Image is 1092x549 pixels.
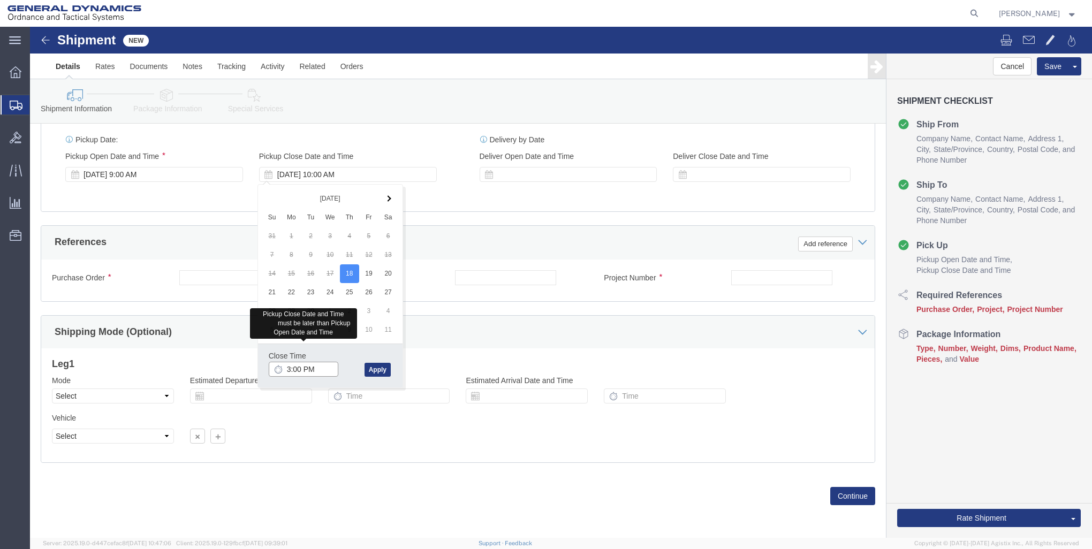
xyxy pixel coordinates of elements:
[244,540,287,546] span: [DATE] 09:39:01
[176,540,287,546] span: Client: 2025.19.0-129fbcf
[43,540,171,546] span: Server: 2025.19.0-d447cefac8f
[128,540,171,546] span: [DATE] 10:47:06
[914,539,1079,548] span: Copyright © [DATE]-[DATE] Agistix Inc., All Rights Reserved
[998,7,1078,20] button: [PERSON_NAME]
[7,5,141,21] img: logo
[30,27,1092,538] iframe: FS Legacy Container
[479,540,505,546] a: Support
[505,540,532,546] a: Feedback
[999,7,1060,19] span: Evan Brigham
